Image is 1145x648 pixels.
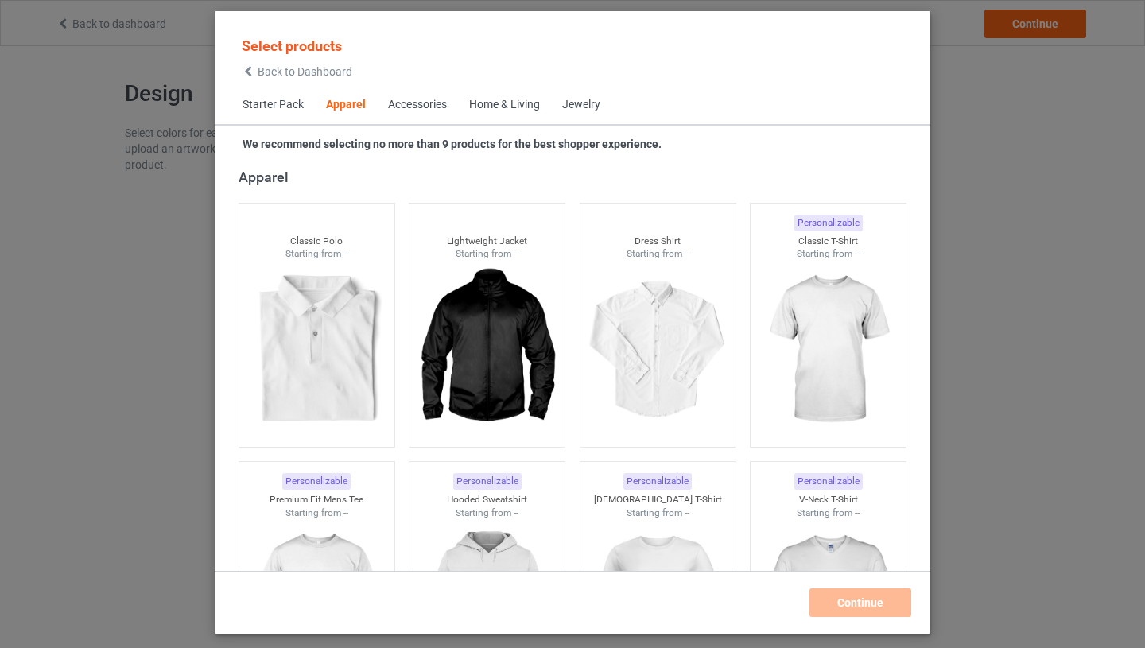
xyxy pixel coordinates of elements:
[469,97,540,113] div: Home & Living
[794,473,863,490] div: Personalizable
[239,235,394,248] div: Classic Polo
[239,168,914,186] div: Apparel
[242,37,342,54] span: Select products
[409,493,565,506] div: Hooded Sweatshirt
[580,247,736,261] div: Starting from --
[231,86,315,124] span: Starter Pack
[751,493,906,506] div: V-Neck T-Shirt
[751,506,906,520] div: Starting from --
[757,261,899,439] img: regular.jpg
[239,247,394,261] div: Starting from --
[623,473,692,490] div: Personalizable
[794,215,863,231] div: Personalizable
[243,138,662,150] strong: We recommend selecting no more than 9 products for the best shopper experience.
[246,261,388,439] img: regular.jpg
[258,65,352,78] span: Back to Dashboard
[580,506,736,520] div: Starting from --
[580,235,736,248] div: Dress Shirt
[282,473,351,490] div: Personalizable
[409,235,565,248] div: Lightweight Jacket
[453,473,522,490] div: Personalizable
[751,247,906,261] div: Starting from --
[239,506,394,520] div: Starting from --
[326,97,366,113] div: Apparel
[562,97,600,113] div: Jewelry
[416,261,558,439] img: regular.jpg
[388,97,447,113] div: Accessories
[409,247,565,261] div: Starting from --
[580,493,736,506] div: [DEMOGRAPHIC_DATA] T-Shirt
[751,235,906,248] div: Classic T-Shirt
[409,506,565,520] div: Starting from --
[239,493,394,506] div: Premium Fit Mens Tee
[587,261,729,439] img: regular.jpg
